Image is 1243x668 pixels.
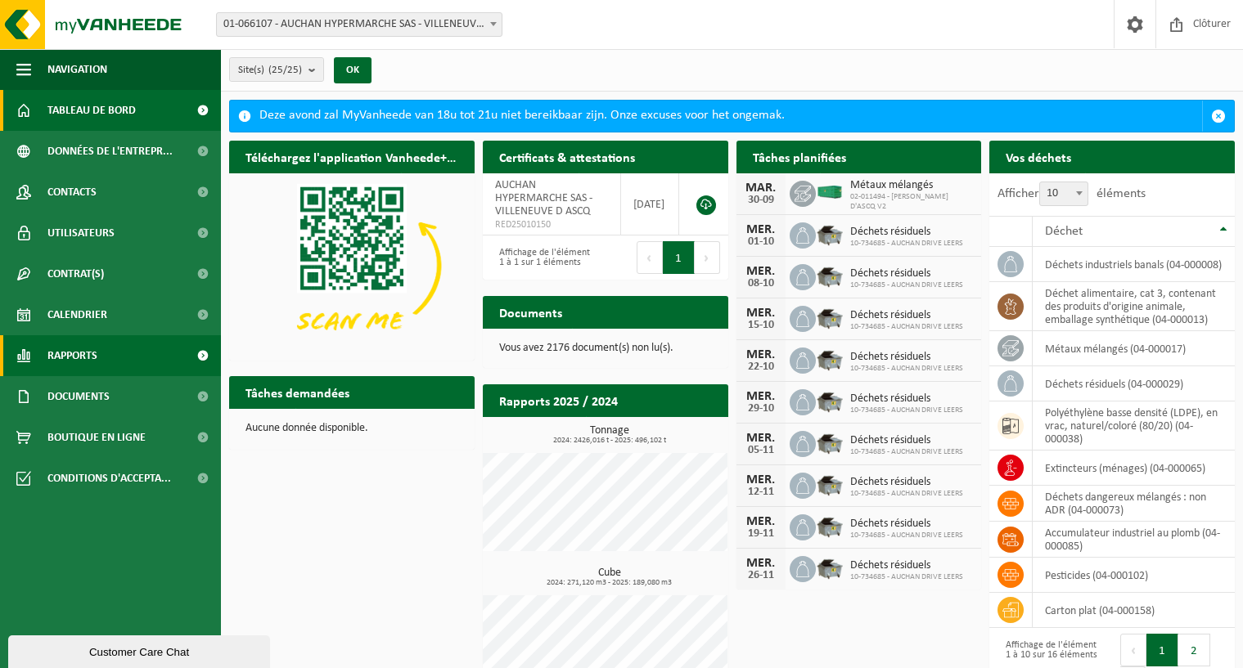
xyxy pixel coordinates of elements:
h2: Vos déchets [989,141,1088,173]
span: 10 [1039,182,1088,206]
span: Tableau de bord [47,90,136,131]
button: 2 [1178,634,1210,666]
div: Affichage de l'élément 1 à 1 sur 1 éléments [491,240,597,276]
span: AUCHAN HYPERMARCHE SAS - VILLENEUVE D ASCQ [495,179,592,217]
img: WB-5000-GAL-GY-01 [816,262,844,289]
td: accumulateur industriel au plomb (04-000085) [1033,522,1235,558]
span: Calendrier [47,294,107,335]
td: polyéthylène basse densité (LDPE), en vrac, naturel/coloré (80/20) (04-000038) [1033,401,1235,451]
td: déchet alimentaire, cat 3, contenant des produits d'origine animale, emballage synthétique (04-00... [1033,282,1235,331]
span: 10-734685 - AUCHAN DRIVE LEERS [850,531,963,540]
div: MAR. [745,182,777,195]
span: Utilisateurs [47,213,115,253]
h2: Rapports 2025 / 2024 [483,384,634,416]
img: HK-XC-40-GN-00 [816,185,844,200]
span: 10-734685 - AUCHAN DRIVE LEERS [850,406,963,415]
h2: Tâches demandées [229,376,366,408]
div: 26-11 [745,570,777,581]
span: Déchets résiduels [850,476,963,489]
div: 19-11 [745,528,777,540]
td: métaux mélangés (04-000017) [1033,331,1235,366]
img: WB-5000-GAL-GY-01 [816,345,844,373]
span: Déchets résiduels [850,392,963,406]
h2: Documents [483,296,579,328]
div: MER. [745,557,777,570]
img: Download de VHEPlus App [229,173,475,357]
td: déchets industriels banals (04-000008) [1033,247,1235,282]
div: 22-10 [745,361,777,373]
td: extincteurs (ménages) (04-000065) [1033,451,1235,486]
span: 10 [1040,182,1088,205]
img: WB-5000-GAL-GY-01 [816,303,844,331]
span: 2024: 2426,016 t - 2025: 496,102 t [491,437,728,445]
span: 10-734685 - AUCHAN DRIVE LEERS [850,447,963,457]
h3: Cube [491,567,728,587]
span: Déchets résiduels [850,559,963,572]
button: 1 [663,241,695,274]
span: RED25010150 [495,218,608,231]
span: Déchet [1045,225,1083,238]
h2: Tâches planifiées [736,141,862,173]
button: Previous [637,241,663,274]
label: Afficher éléments [998,187,1146,200]
span: Déchets résiduels [850,267,963,280]
span: Site(s) [238,58,302,83]
td: [DATE] [621,173,680,235]
span: 10-734685 - AUCHAN DRIVE LEERS [850,322,963,332]
div: MER. [745,223,777,236]
td: déchets dangereux mélangés : non ADR (04-000073) [1033,486,1235,522]
span: 02-011494 - [PERSON_NAME] D'ASCQ V2 [850,192,974,212]
div: 05-11 [745,445,777,456]
span: 01-066107 - AUCHAN HYPERMARCHE SAS - VILLENEUVE D ASCQ [217,13,502,36]
img: WB-5000-GAL-GY-01 [816,554,844,581]
span: Déchets résiduels [850,309,963,322]
span: 10-734685 - AUCHAN DRIVE LEERS [850,239,963,249]
img: WB-5000-GAL-GY-01 [816,512,844,540]
span: 10-734685 - AUCHAN DRIVE LEERS [850,364,963,374]
div: 01-10 [745,236,777,248]
button: 1 [1146,634,1178,666]
div: 30-09 [745,195,777,206]
span: Données de l'entrepr... [47,131,173,172]
span: Conditions d'accepta... [47,458,171,499]
span: Rapports [47,335,97,376]
button: Previous [1120,634,1146,666]
div: MER. [745,348,777,361]
button: OK [334,57,372,83]
button: Next [695,241,720,274]
span: Contacts [47,172,97,213]
span: 10-734685 - AUCHAN DRIVE LEERS [850,280,963,290]
button: Site(s)(25/25) [229,57,324,82]
span: 10-734685 - AUCHAN DRIVE LEERS [850,489,963,499]
span: Navigation [47,49,107,90]
div: 29-10 [745,403,777,415]
h3: Tonnage [491,425,728,445]
span: Métaux mélangés [850,179,974,192]
span: 10-734685 - AUCHAN DRIVE LEERS [850,572,963,582]
div: 12-11 [745,486,777,498]
div: MER. [745,515,777,528]
p: Aucune donnée disponible. [245,423,458,434]
span: Documents [47,376,110,417]
img: WB-5000-GAL-GY-01 [816,428,844,456]
div: MER. [745,473,777,486]
div: MER. [745,307,777,320]
iframe: chat widget [8,632,273,668]
count: (25/25) [268,65,302,75]
h2: Téléchargez l'application Vanheede+ maintenant! [229,141,475,173]
span: 2024: 271,120 m3 - 2025: 189,080 m3 [491,579,728,587]
span: Déchets résiduels [850,226,963,239]
a: Consulter les rapports [586,416,727,449]
h2: Certificats & attestations [483,141,651,173]
p: Vous avez 2176 document(s) non lu(s). [499,343,712,354]
div: 15-10 [745,320,777,331]
div: Deze avond zal MyVanheede van 18u tot 21u niet bereikbaar zijn. Onze excuses voor het ongemak. [259,101,1202,132]
div: MER. [745,432,777,445]
div: MER. [745,390,777,403]
div: MER. [745,265,777,278]
img: WB-5000-GAL-GY-01 [816,220,844,248]
img: WB-5000-GAL-GY-01 [816,470,844,498]
td: déchets résiduels (04-000029) [1033,366,1235,401]
span: Déchets résiduels [850,351,963,364]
